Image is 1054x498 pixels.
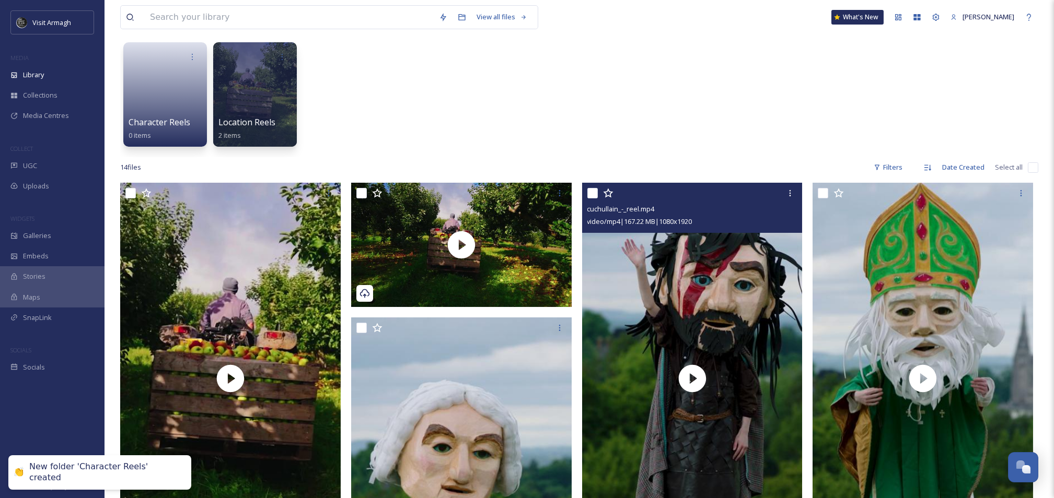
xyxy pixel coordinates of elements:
[937,157,990,177] div: Date Created
[23,313,52,323] span: SnapLink
[23,90,57,100] span: Collections
[23,111,69,121] span: Media Centres
[145,6,434,29] input: Search your library
[23,231,51,241] span: Galleries
[120,162,141,172] span: 14 file s
[218,117,275,140] a: Location Reels2 items
[963,12,1014,21] span: [PERSON_NAME]
[23,362,45,372] span: Socials
[587,204,655,214] span: cuchullain_-_reel.mp4
[471,7,532,27] a: View all files
[23,70,44,80] span: Library
[32,18,71,27] span: Visit Armagh
[10,54,29,62] span: MEDIA
[23,251,49,261] span: Embeds
[129,117,190,140] a: Character Reels0 items
[218,116,275,128] span: Location Reels
[10,145,33,152] span: COLLECT
[945,7,1020,27] a: [PERSON_NAME]
[868,157,908,177] div: Filters
[10,346,31,354] span: SOCIALS
[587,217,692,226] span: video/mp4 | 167.22 MB | 1080 x 1920
[23,181,49,191] span: Uploads
[129,131,151,140] span: 0 items
[831,10,884,25] a: What's New
[218,131,241,140] span: 2 items
[17,17,27,28] img: THE-FIRST-PLACE-VISIT-ARMAGH.COM-BLACK.jpg
[1008,452,1038,482] button: Open Chat
[23,271,45,281] span: Stories
[129,116,190,128] span: Character Reels
[23,161,37,171] span: UGC
[995,162,1023,172] span: Select all
[10,215,34,222] span: WIDGETS
[351,183,572,306] img: thumbnail
[23,292,40,302] span: Maps
[29,461,181,483] div: New folder 'Character Reels' created
[14,467,24,478] div: 👏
